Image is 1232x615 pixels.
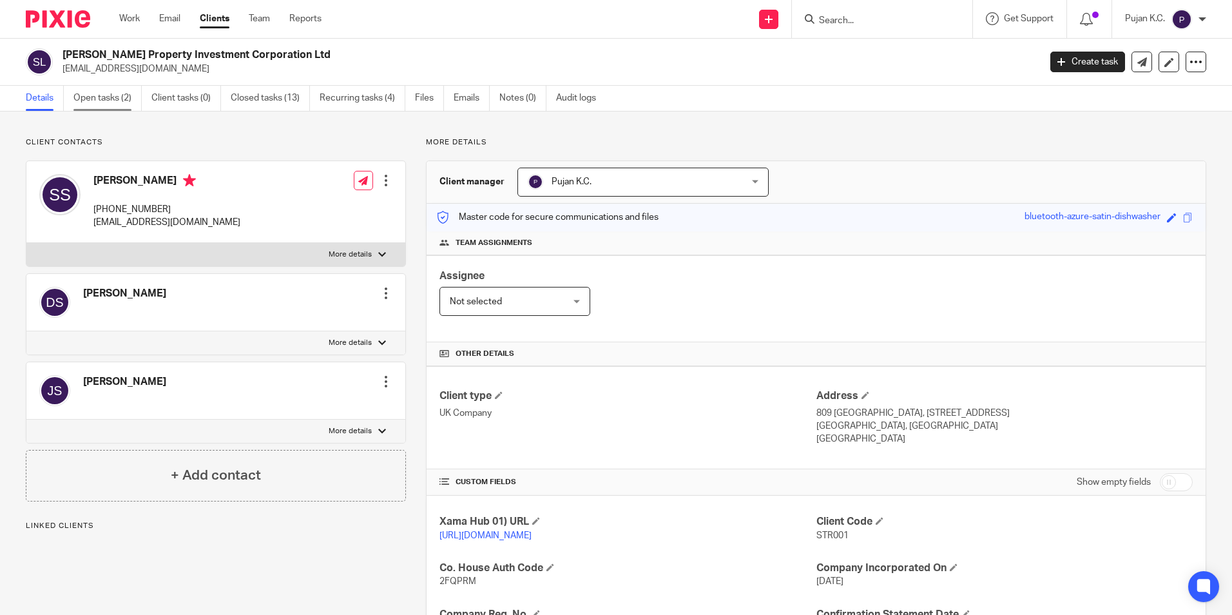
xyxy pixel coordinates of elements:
h4: CUSTOM FIELDS [439,477,816,487]
h4: [PERSON_NAME] [83,287,166,300]
img: Pixie [26,10,90,28]
p: Master code for secure communications and files [436,211,659,224]
a: Team [249,12,270,25]
h3: Client manager [439,175,505,188]
p: Linked clients [26,521,406,531]
p: [GEOGRAPHIC_DATA], [GEOGRAPHIC_DATA] [816,420,1193,433]
a: Closed tasks (13) [231,86,310,111]
p: UK Company [439,407,816,420]
a: Reports [289,12,322,25]
a: Notes (0) [499,86,546,111]
p: More details [329,338,372,348]
p: Pujan K.C. [1125,12,1165,25]
span: STR001 [816,531,849,540]
h4: + Add contact [171,465,261,485]
p: More details [426,137,1206,148]
h4: [PERSON_NAME] [93,174,240,190]
h4: Co. House Auth Code [439,561,816,575]
h4: [PERSON_NAME] [83,375,166,389]
div: bluetooth-azure-satin-dishwasher [1025,210,1160,225]
p: 809 [GEOGRAPHIC_DATA], [STREET_ADDRESS] [816,407,1193,420]
span: Team assignments [456,238,532,248]
img: svg%3E [39,287,70,318]
span: Pujan K.C. [552,177,592,186]
img: svg%3E [39,375,70,406]
span: Get Support [1004,14,1054,23]
a: Client tasks (0) [151,86,221,111]
p: [EMAIL_ADDRESS][DOMAIN_NAME] [63,63,1031,75]
a: [URL][DOMAIN_NAME] [439,531,532,540]
p: More details [329,426,372,436]
a: Details [26,86,64,111]
img: svg%3E [39,174,81,215]
input: Search [818,15,934,27]
span: 2FQPRM [439,577,476,586]
img: svg%3E [26,48,53,75]
a: Clients [200,12,229,25]
h4: Address [816,389,1193,403]
a: Files [415,86,444,111]
p: [EMAIL_ADDRESS][DOMAIN_NAME] [93,216,240,229]
img: svg%3E [528,174,543,190]
i: Primary [183,174,196,187]
a: Email [159,12,180,25]
a: Work [119,12,140,25]
img: svg%3E [1171,9,1192,30]
a: Audit logs [556,86,606,111]
span: [DATE] [816,577,843,586]
h2: [PERSON_NAME] Property Investment Corporation Ltd [63,48,837,62]
p: Client contacts [26,137,406,148]
p: [PHONE_NUMBER] [93,203,240,216]
h4: Client type [439,389,816,403]
span: Not selected [450,297,502,306]
span: Other details [456,349,514,359]
p: [GEOGRAPHIC_DATA] [816,433,1193,445]
a: Emails [454,86,490,111]
h4: Client Code [816,515,1193,529]
label: Show empty fields [1077,476,1151,489]
h4: Company Incorporated On [816,561,1193,575]
h4: Xama Hub 01) URL [439,515,816,529]
span: Assignee [439,271,485,281]
p: More details [329,249,372,260]
a: Open tasks (2) [73,86,142,111]
a: Recurring tasks (4) [320,86,405,111]
a: Create task [1050,52,1125,72]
